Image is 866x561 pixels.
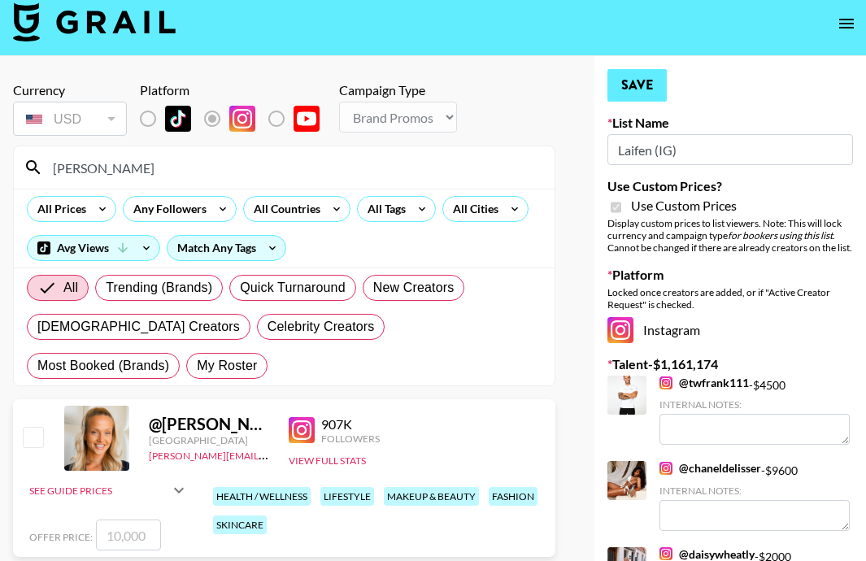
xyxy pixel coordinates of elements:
div: health / wellness [213,487,311,506]
div: fashion [489,487,537,506]
img: Instagram [289,417,315,443]
label: Use Custom Prices? [607,178,853,194]
label: Talent - $ 1,161,174 [607,356,853,372]
div: Display custom prices to list viewers. Note: This will lock currency and campaign type . Cannot b... [607,217,853,254]
div: [GEOGRAPHIC_DATA] [149,434,269,446]
div: makeup & beauty [384,487,479,506]
input: Search by User Name [43,154,545,180]
span: All [63,278,78,298]
div: USD [16,105,124,133]
span: New Creators [373,278,455,298]
div: See Guide Prices [29,471,189,510]
span: Celebrity Creators [268,317,375,337]
em: for bookers using this list [728,229,833,241]
div: Platform [140,82,333,98]
div: Campaign Type [339,82,457,98]
span: Offer Price: [29,531,93,543]
img: Instagram [229,106,255,132]
div: skincare [213,515,267,534]
img: Instagram [659,376,672,389]
img: Grail Talent [13,2,176,41]
div: - $ 9600 [659,461,850,530]
span: Most Booked (Brands) [37,356,169,376]
div: All Tags [358,197,409,221]
div: List locked to Instagram. [140,102,333,136]
div: Locked once creators are added, or if "Active Creator Request" is checked. [607,286,853,311]
button: open drawer [830,7,863,40]
div: See Guide Prices [29,485,169,497]
span: Trending (Brands) [106,278,212,298]
span: My Roster [197,356,257,376]
div: Internal Notes: [659,398,850,411]
div: All Countries [244,197,324,221]
div: All Prices [28,197,89,221]
label: Platform [607,267,853,283]
img: Instagram [659,547,672,560]
img: Instagram [659,462,672,475]
div: - $ 4500 [659,376,850,445]
div: Match Any Tags [168,236,285,260]
span: Use Custom Prices [631,198,737,214]
input: 10,000 [96,520,161,550]
button: Save [607,69,667,102]
div: Instagram [607,317,853,343]
span: Quick Turnaround [240,278,346,298]
a: [PERSON_NAME][EMAIL_ADDRESS][DOMAIN_NAME] [149,446,389,462]
a: @twfrank111 [659,376,749,390]
div: 907K [321,416,380,433]
div: Any Followers [124,197,210,221]
img: Instagram [607,317,633,343]
div: lifestyle [320,487,374,506]
div: @ [PERSON_NAME] [149,414,269,434]
img: TikTok [165,106,191,132]
img: YouTube [294,106,320,132]
div: Avg Views [28,236,159,260]
div: Internal Notes: [659,485,850,497]
label: List Name [607,115,853,131]
span: [DEMOGRAPHIC_DATA] Creators [37,317,240,337]
div: Followers [321,433,380,445]
div: Currency [13,82,127,98]
button: View Full Stats [289,454,366,467]
div: All Cities [443,197,502,221]
div: Currency is locked to USD [13,98,127,139]
a: @chaneldelisser [659,461,761,476]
